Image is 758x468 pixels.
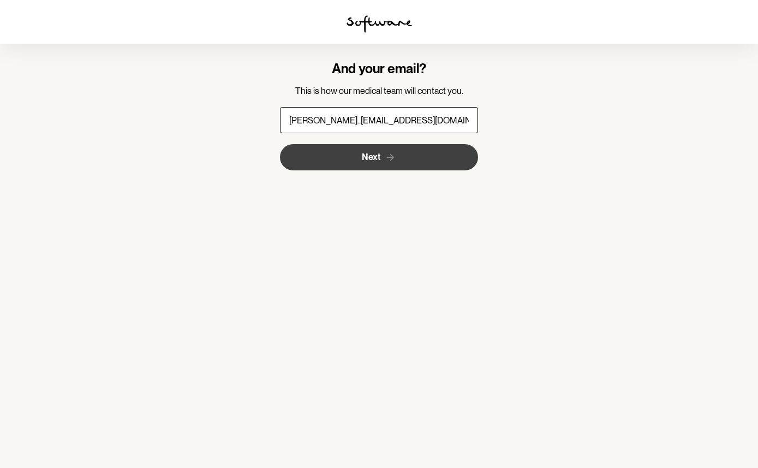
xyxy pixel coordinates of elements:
[280,144,478,170] button: Next
[280,86,478,96] p: This is how our medical team will contact you.
[347,15,412,33] img: software logo
[280,107,478,133] input: E-mail address
[280,61,478,77] h4: And your email?
[362,152,380,162] span: Next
